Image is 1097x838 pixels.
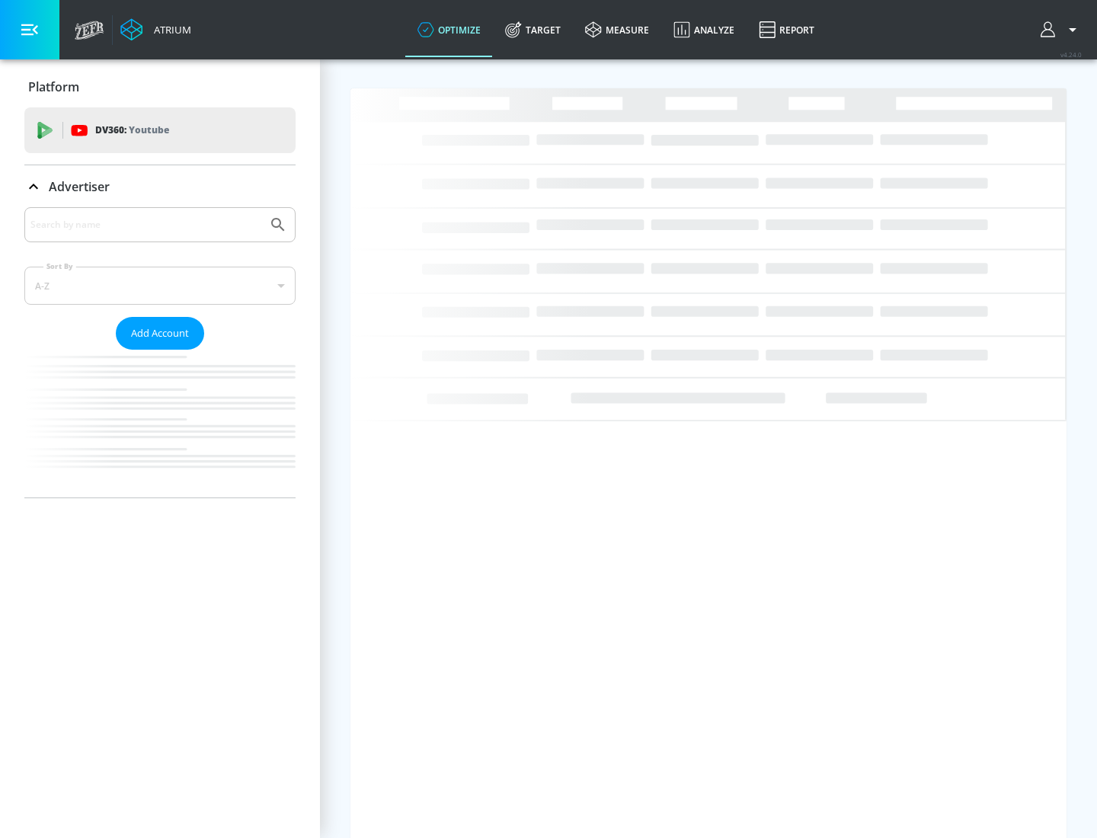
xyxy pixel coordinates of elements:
[661,2,747,57] a: Analyze
[24,267,296,305] div: A-Z
[747,2,827,57] a: Report
[131,325,189,342] span: Add Account
[116,317,204,350] button: Add Account
[148,23,191,37] div: Atrium
[1060,50,1082,59] span: v 4.24.0
[24,165,296,208] div: Advertiser
[493,2,573,57] a: Target
[120,18,191,41] a: Atrium
[43,261,76,271] label: Sort By
[129,122,169,138] p: Youtube
[95,122,169,139] p: DV360:
[573,2,661,57] a: measure
[28,78,79,95] p: Platform
[24,66,296,108] div: Platform
[24,107,296,153] div: DV360: Youtube
[24,350,296,497] nav: list of Advertiser
[49,178,110,195] p: Advertiser
[405,2,493,57] a: optimize
[24,207,296,497] div: Advertiser
[30,215,261,235] input: Search by name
